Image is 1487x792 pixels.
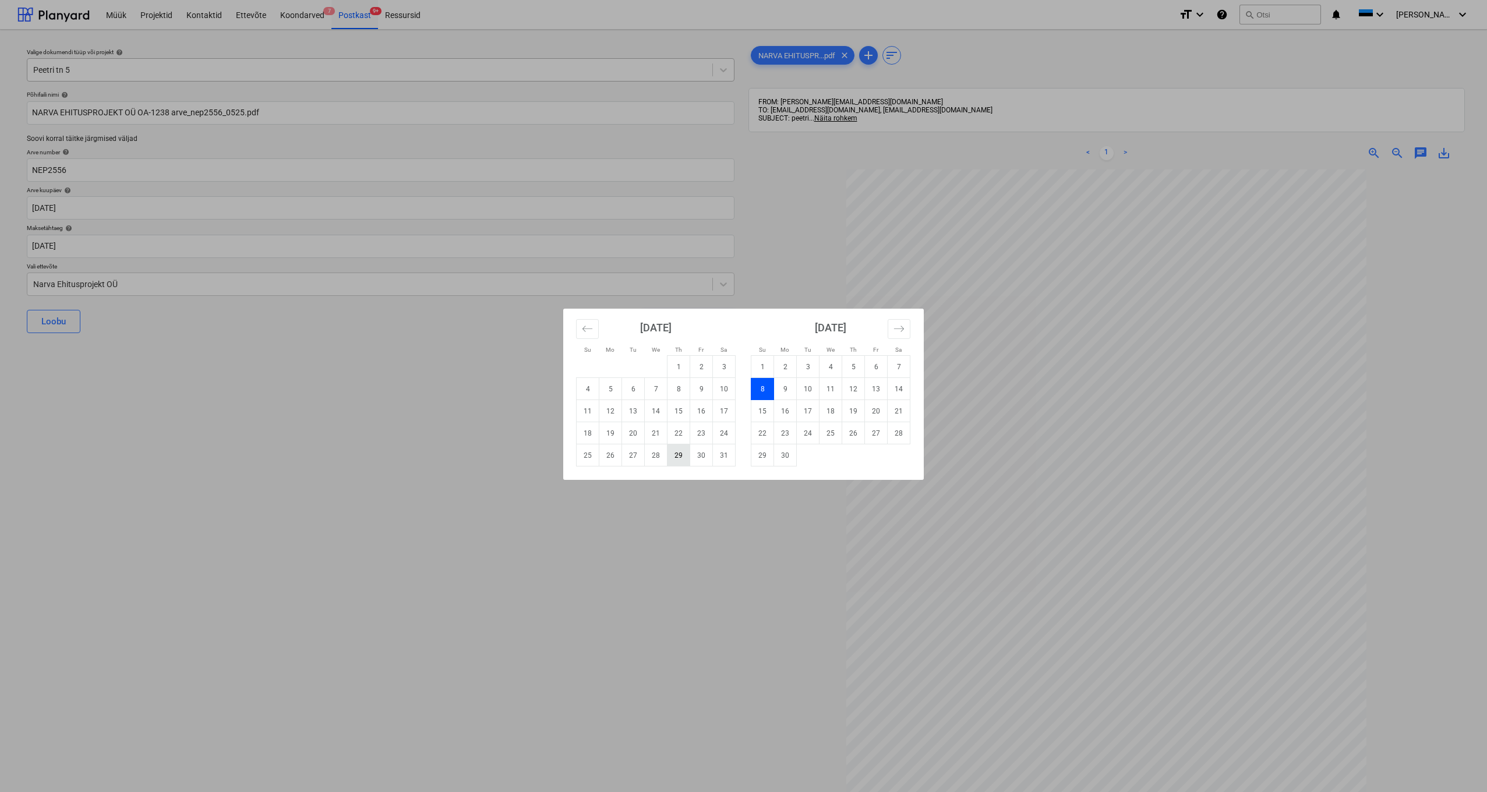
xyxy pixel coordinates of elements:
small: We [826,346,835,353]
td: Thursday, May 29, 2025 [667,444,690,466]
div: Calendar [563,309,924,480]
small: Mo [780,346,789,353]
td: Friday, May 2, 2025 [690,356,713,378]
td: Selected. Sunday, June 8, 2025 [751,378,774,400]
td: Friday, May 16, 2025 [690,400,713,422]
td: Friday, June 13, 2025 [865,378,888,400]
td: Friday, June 6, 2025 [865,356,888,378]
td: Monday, May 12, 2025 [599,400,622,422]
strong: [DATE] [815,321,846,334]
td: Saturday, May 10, 2025 [713,378,736,400]
td: Thursday, May 22, 2025 [667,422,690,444]
td: Tuesday, May 6, 2025 [622,378,645,400]
td: Sunday, May 25, 2025 [577,444,599,466]
td: Sunday, May 11, 2025 [577,400,599,422]
td: Thursday, May 1, 2025 [667,356,690,378]
td: Tuesday, May 20, 2025 [622,422,645,444]
td: Tuesday, May 13, 2025 [622,400,645,422]
td: Thursday, May 8, 2025 [667,378,690,400]
td: Wednesday, June 18, 2025 [820,400,842,422]
td: Thursday, June 19, 2025 [842,400,865,422]
td: Wednesday, June 4, 2025 [820,356,842,378]
strong: [DATE] [640,321,672,334]
td: Tuesday, June 3, 2025 [797,356,820,378]
small: Sa [895,346,902,353]
td: Sunday, June 15, 2025 [751,400,774,422]
td: Monday, May 26, 2025 [599,444,622,466]
small: Su [584,346,591,353]
td: Wednesday, May 21, 2025 [645,422,667,444]
small: Fr [698,346,704,353]
td: Sunday, June 1, 2025 [751,356,774,378]
td: Thursday, May 15, 2025 [667,400,690,422]
td: Saturday, June 14, 2025 [888,378,910,400]
small: Mo [606,346,614,353]
td: Monday, May 5, 2025 [599,378,622,400]
td: Saturday, June 21, 2025 [888,400,910,422]
td: Friday, May 23, 2025 [690,422,713,444]
small: We [652,346,660,353]
td: Friday, May 9, 2025 [690,378,713,400]
td: Sunday, June 22, 2025 [751,422,774,444]
td: Wednesday, May 7, 2025 [645,378,667,400]
small: Sa [720,346,727,353]
td: Saturday, June 7, 2025 [888,356,910,378]
td: Monday, May 19, 2025 [599,422,622,444]
td: Tuesday, May 27, 2025 [622,444,645,466]
td: Friday, May 30, 2025 [690,444,713,466]
td: Saturday, May 31, 2025 [713,444,736,466]
td: Monday, June 2, 2025 [774,356,797,378]
small: Fr [873,346,878,353]
td: Wednesday, June 25, 2025 [820,422,842,444]
td: Sunday, May 18, 2025 [577,422,599,444]
td: Friday, June 20, 2025 [865,400,888,422]
small: Th [675,346,682,353]
td: Monday, June 30, 2025 [774,444,797,466]
td: Tuesday, June 10, 2025 [797,378,820,400]
td: Wednesday, June 11, 2025 [820,378,842,400]
td: Thursday, June 12, 2025 [842,378,865,400]
td: Wednesday, May 28, 2025 [645,444,667,466]
td: Tuesday, June 24, 2025 [797,422,820,444]
td: Saturday, May 3, 2025 [713,356,736,378]
td: Wednesday, May 14, 2025 [645,400,667,422]
td: Saturday, May 24, 2025 [713,422,736,444]
button: Move backward to switch to the previous month. [576,319,599,339]
small: Su [759,346,766,353]
button: Move forward to switch to the next month. [888,319,910,339]
td: Thursday, June 26, 2025 [842,422,865,444]
td: Sunday, June 29, 2025 [751,444,774,466]
td: Tuesday, June 17, 2025 [797,400,820,422]
td: Monday, June 9, 2025 [774,378,797,400]
td: Monday, June 23, 2025 [774,422,797,444]
small: Th [850,346,857,353]
td: Thursday, June 5, 2025 [842,356,865,378]
small: Tu [630,346,637,353]
small: Tu [804,346,811,353]
td: Saturday, May 17, 2025 [713,400,736,422]
td: Monday, June 16, 2025 [774,400,797,422]
td: Friday, June 27, 2025 [865,422,888,444]
td: Sunday, May 4, 2025 [577,378,599,400]
td: Saturday, June 28, 2025 [888,422,910,444]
